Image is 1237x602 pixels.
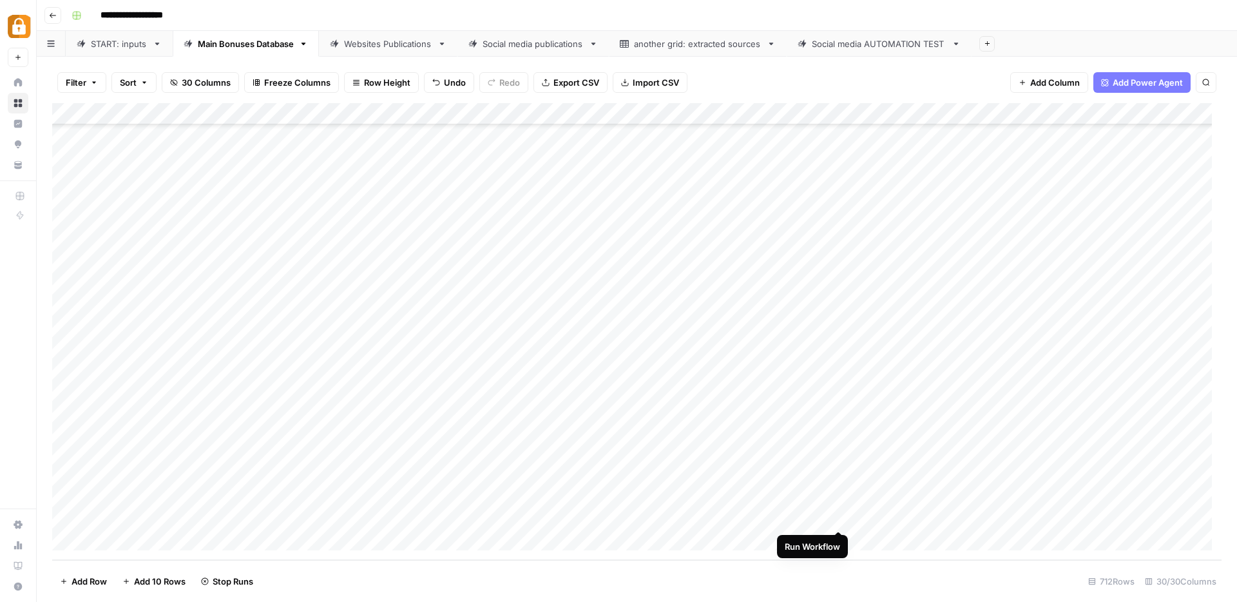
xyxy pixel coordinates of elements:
div: Social media AUTOMATION TEST [812,37,946,50]
a: another grid: extracted sources [609,31,787,57]
a: Settings [8,514,28,535]
div: Main Bonuses Database [198,37,294,50]
a: Opportunities [8,134,28,155]
a: START: inputs [66,31,173,57]
span: Freeze Columns [264,76,331,89]
button: Filter [57,72,106,93]
a: Websites Publications [319,31,457,57]
button: Workspace: Adzz [8,10,28,43]
button: Sort [111,72,157,93]
div: another grid: extracted sources [634,37,762,50]
a: Main Bonuses Database [173,31,319,57]
button: 30 Columns [162,72,239,93]
span: Add Row [72,575,107,588]
span: Import CSV [633,76,679,89]
button: Freeze Columns [244,72,339,93]
div: 712 Rows [1083,571,1140,592]
div: Websites Publications [344,37,432,50]
a: Learning Hub [8,556,28,576]
div: 30/30 Columns [1140,571,1222,592]
a: Insights [8,113,28,134]
button: Import CSV [613,72,687,93]
span: Add Power Agent [1113,76,1183,89]
a: Social media publications [457,31,609,57]
button: Add 10 Rows [115,571,193,592]
div: Social media publications [483,37,584,50]
span: Undo [444,76,466,89]
div: Run Workflow [785,540,840,553]
button: Add Row [52,571,115,592]
span: Stop Runs [213,575,253,588]
span: Sort [120,76,137,89]
span: Row Height [364,76,410,89]
span: Export CSV [553,76,599,89]
button: Add Column [1010,72,1088,93]
button: Export CSV [533,72,608,93]
a: Usage [8,535,28,556]
span: Add Column [1030,76,1080,89]
a: Browse [8,93,28,113]
button: Undo [424,72,474,93]
a: Your Data [8,155,28,175]
button: Add Power Agent [1093,72,1191,93]
button: Help + Support [8,576,28,597]
a: Home [8,72,28,93]
img: Adzz Logo [8,15,31,38]
a: Social media AUTOMATION TEST [787,31,972,57]
div: START: inputs [91,37,148,50]
span: Filter [66,76,86,89]
button: Redo [479,72,528,93]
button: Stop Runs [193,571,261,592]
button: Row Height [344,72,419,93]
span: 30 Columns [182,76,231,89]
span: Redo [499,76,520,89]
span: Add 10 Rows [134,575,186,588]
